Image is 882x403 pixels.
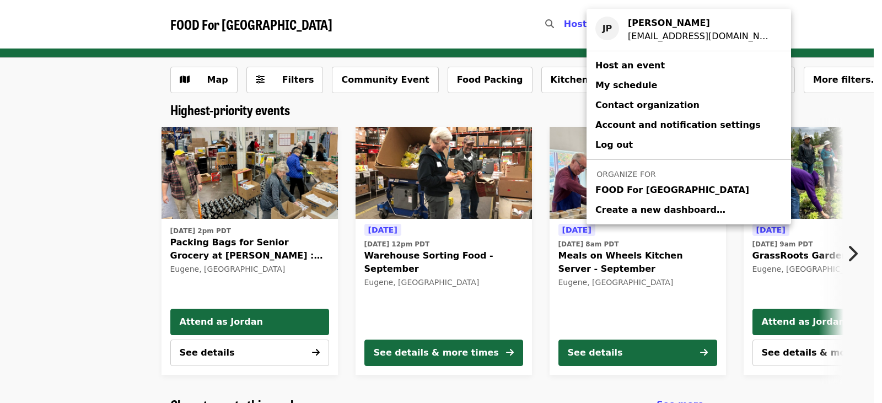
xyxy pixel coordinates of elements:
[595,139,633,150] span: Log out
[628,17,773,30] div: Jordan Pickrel
[595,60,665,71] span: Host an event
[587,200,791,220] a: Create a new dashboard…
[595,80,657,90] span: My schedule
[595,17,619,40] div: JP
[595,120,761,130] span: Account and notification settings
[587,95,791,115] a: Contact organization
[628,18,710,28] strong: [PERSON_NAME]
[587,76,791,95] a: My schedule
[587,135,791,155] a: Log out
[595,100,700,110] span: Contact organization
[628,30,773,43] div: jpickrel@foodforlanecounty.org
[587,180,791,200] a: FOOD For [GEOGRAPHIC_DATA]
[587,56,791,76] a: Host an event
[595,184,749,197] span: FOOD For [GEOGRAPHIC_DATA]
[596,170,655,179] span: Organize for
[587,115,791,135] a: Account and notification settings
[587,13,791,46] a: JP[PERSON_NAME][EMAIL_ADDRESS][DOMAIN_NAME]
[595,205,725,215] span: Create a new dashboard…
